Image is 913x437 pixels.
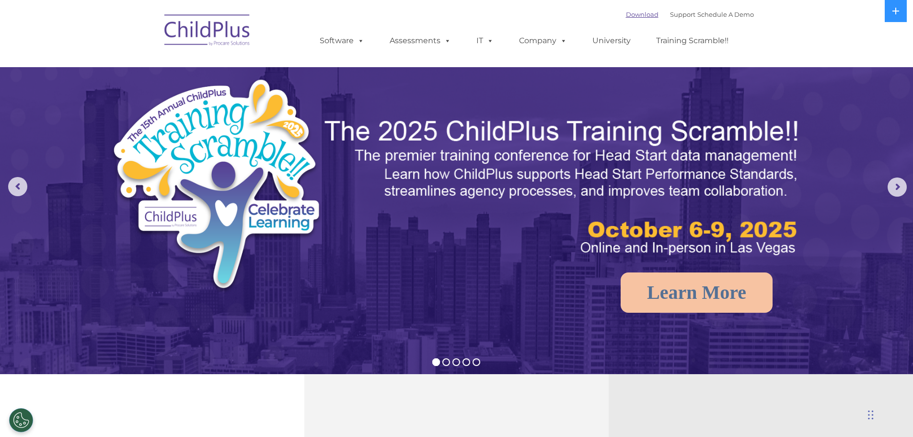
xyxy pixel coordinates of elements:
[9,408,33,432] button: Cookies Settings
[670,11,695,18] a: Support
[310,31,374,50] a: Software
[697,11,754,18] a: Schedule A Demo
[509,31,577,50] a: Company
[756,333,913,437] iframe: Chat Widget
[868,401,874,429] div: Drag
[626,11,659,18] a: Download
[626,11,754,18] font: |
[133,63,162,71] span: Last name
[160,8,255,56] img: ChildPlus by Procare Solutions
[380,31,461,50] a: Assessments
[133,103,174,110] span: Phone number
[583,31,640,50] a: University
[621,272,773,313] a: Learn More
[467,31,503,50] a: IT
[647,31,738,50] a: Training Scramble!!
